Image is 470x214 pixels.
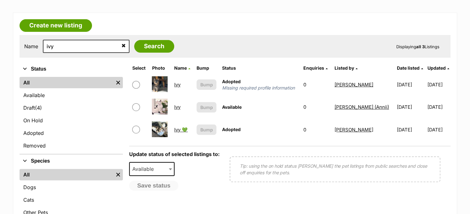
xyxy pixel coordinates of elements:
label: Name [24,43,38,49]
span: Displaying Listings [396,44,439,49]
th: Bump [194,63,219,73]
span: Available [222,104,242,110]
a: Listed by [335,65,358,71]
p: Tip: using the on hold status [PERSON_NAME] the pet listings from public searches and close off e... [240,163,430,176]
a: On Hold [20,115,123,126]
td: [DATE] [394,96,427,118]
strong: all 3 [416,44,425,49]
span: Adopted [222,79,241,84]
a: Remove filter [113,77,123,88]
a: Create new listing [20,19,92,32]
button: Bump [197,102,216,113]
a: Available [20,90,123,101]
td: [DATE] [427,74,450,95]
span: Available [129,162,175,176]
td: [DATE] [394,119,427,141]
td: 0 [301,119,331,141]
a: All [20,77,113,88]
button: Bump [197,79,216,90]
th: Select [130,63,149,73]
td: 0 [301,74,331,95]
img: Ivy [152,76,168,92]
td: [DATE] [394,74,427,95]
a: [PERSON_NAME] [335,82,373,88]
span: Bump [200,104,213,111]
td: [DATE] [427,96,450,118]
a: Removed [20,140,123,151]
span: Name [174,65,187,71]
a: Ivy [174,82,181,88]
a: Name [174,65,190,71]
span: Missing required profile information [222,85,298,91]
img: Ivy 💚 [152,121,168,137]
a: Dogs [20,182,123,193]
a: All [20,169,113,180]
a: Ivy [174,104,181,110]
td: [DATE] [427,119,450,141]
a: Adopted [20,127,123,139]
td: 0 [301,96,331,118]
img: Ivy [152,99,168,114]
button: Save status [129,181,178,191]
a: Cats [20,194,123,205]
a: [PERSON_NAME] (Annii) [335,104,389,110]
span: Adopted [222,127,241,132]
span: Bump [200,126,213,133]
a: Enquiries [303,65,328,71]
span: translation missing: en.admin.listings.index.attributes.enquiries [303,65,324,71]
button: Status [20,65,123,73]
button: Bump [197,124,216,135]
span: Available [130,165,160,173]
span: Updated [427,65,445,71]
a: Updated [427,65,449,71]
a: [PERSON_NAME] [335,127,373,133]
span: Bump [200,81,213,88]
a: Ivy 💚 [174,127,188,133]
input: Search [134,40,174,53]
span: (4) [35,104,42,112]
th: Status [220,63,300,73]
a: Date listed [397,65,423,71]
a: Draft [20,102,123,113]
span: Date listed [397,65,420,71]
span: Listed by [335,65,354,71]
button: Species [20,157,123,165]
th: Photo [149,63,171,73]
div: Status [20,76,123,154]
label: Update status of selected listings to: [129,151,220,157]
a: Remove filter [113,169,123,180]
